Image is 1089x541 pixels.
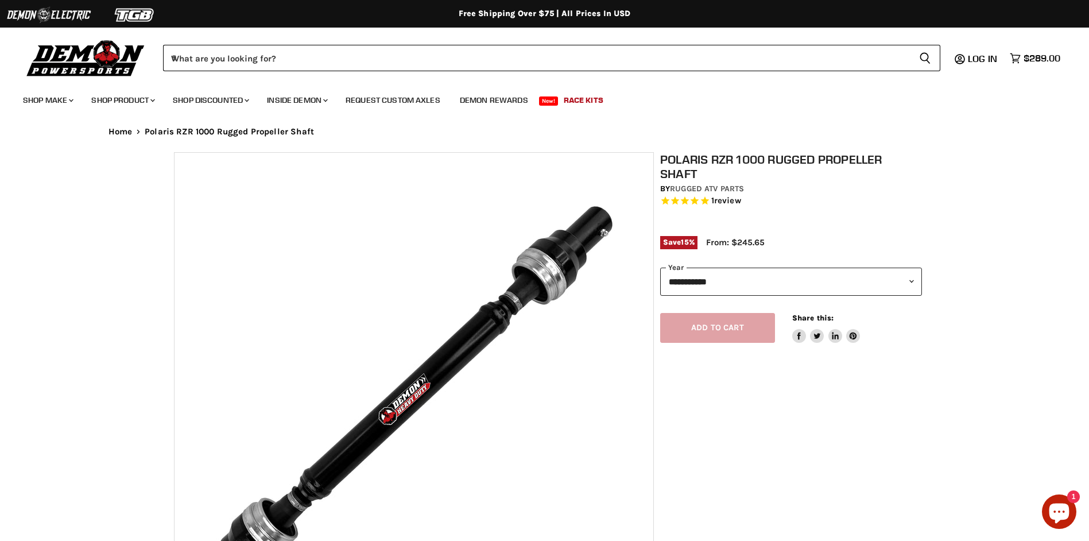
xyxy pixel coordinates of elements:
a: Shop Make [14,88,80,112]
span: Share this: [792,314,834,322]
img: Demon Electric Logo 2 [6,4,92,26]
a: Shop Discounted [164,88,256,112]
nav: Breadcrumbs [86,127,1004,137]
aside: Share this: [792,313,861,343]
span: Polaris RZR 1000 Rugged Propeller Shaft [145,127,314,137]
ul: Main menu [14,84,1057,112]
select: year [660,268,922,296]
a: Shop Product [83,88,162,112]
a: Request Custom Axles [337,88,449,112]
h1: Polaris RZR 1000 Rugged Propeller Shaft [660,152,922,181]
span: Rated 5.0 out of 5 stars 1 reviews [660,195,922,207]
div: by [660,183,922,195]
span: From: $245.65 [706,237,765,248]
span: 15 [681,238,688,246]
inbox-online-store-chat: Shopify online store chat [1038,494,1080,532]
span: Save % [660,236,697,249]
span: Log in [968,53,997,64]
a: Rugged ATV Parts [670,184,744,194]
span: $289.00 [1024,53,1060,64]
span: 1 reviews [711,196,741,206]
button: Search [910,45,940,71]
a: Log in [963,53,1004,64]
form: Product [163,45,940,71]
a: Home [108,127,133,137]
span: New! [539,96,559,106]
div: Free Shipping Over $75 | All Prices In USD [86,9,1004,19]
input: When autocomplete results are available use up and down arrows to review and enter to select [163,45,910,71]
img: TGB Logo 2 [92,4,178,26]
a: Race Kits [555,88,612,112]
a: Demon Rewards [451,88,537,112]
img: Demon Powersports [23,37,149,78]
a: $289.00 [1004,50,1066,67]
span: review [714,196,741,206]
a: Inside Demon [258,88,335,112]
